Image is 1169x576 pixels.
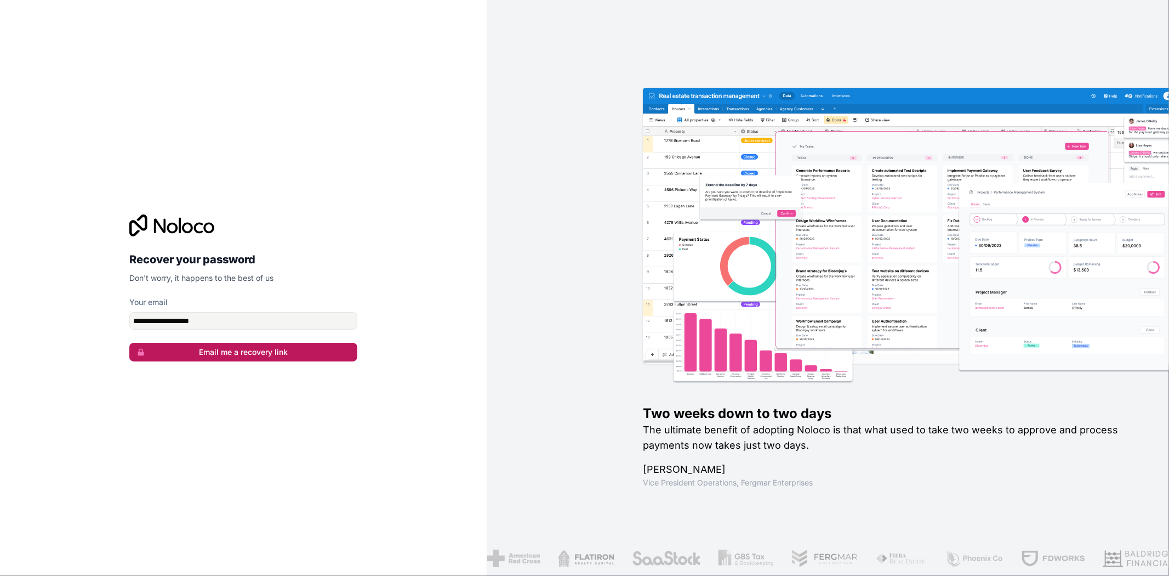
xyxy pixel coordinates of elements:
[129,297,168,308] label: Your email
[482,550,535,567] img: /assets/american-red-cross-BAupjrZR.png
[129,343,357,362] button: Email me a recovery link
[940,550,999,567] img: /assets/phoenix-BREaitsQ.png
[714,550,769,567] img: /assets/gbstax-C-GtDUiK.png
[129,250,357,269] h2: Recover your password
[1098,550,1169,567] img: /assets/baldridge-DxmPIwAm.png
[643,405,1134,422] h1: Two weeks down to two days
[643,462,1134,477] h1: [PERSON_NAME]
[129,273,357,284] p: Don't worry, it happens to the best of us
[786,550,853,567] img: /assets/fergmar-CudnrXN5.png
[643,477,1134,488] h1: Vice President Operations , Fergmar Enterprises
[553,550,610,567] img: /assets/flatiron-C8eUkumj.png
[643,422,1134,453] h2: The ultimate benefit of adopting Noloco is that what used to take two weeks to approve and proces...
[871,550,922,567] img: /assets/fiera-fwj2N5v4.png
[627,550,696,567] img: /assets/saastock-C6Zbiodz.png
[1016,550,1080,567] img: /assets/fdworks-Bi04fVtw.png
[129,312,357,330] input: email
